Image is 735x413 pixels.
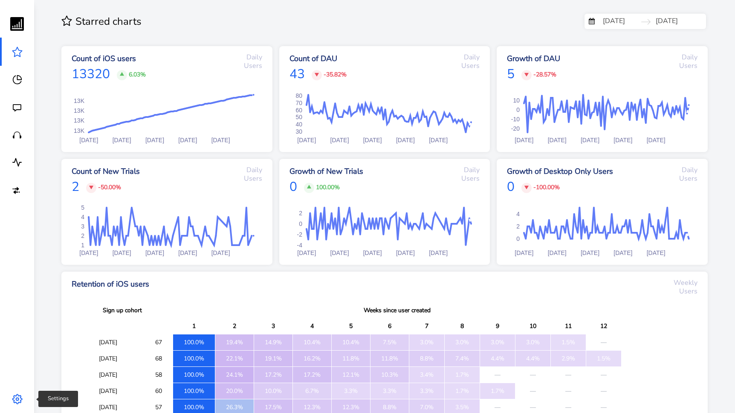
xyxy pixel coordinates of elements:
text: 50 [295,114,302,120]
text: [DATE] [515,249,534,256]
span: -35.82% [312,70,347,79]
text: 80 [295,92,302,99]
text: [DATE] [330,249,349,256]
text: [DATE] [396,137,415,144]
div: Growth of Desktop Only Users [507,166,637,177]
td: — [586,383,622,399]
td: 10.4% [332,334,370,351]
td: — [551,367,586,383]
text: [DATE] [330,137,349,144]
td: — [515,383,551,399]
td: — [586,334,622,351]
text: 70 [295,100,302,106]
text: -4 [297,242,302,249]
text: 4 [81,214,84,220]
td: 22.1% [215,351,254,367]
td: 3.4% [409,367,445,383]
text: 40 [295,121,302,128]
td: 100.0% [173,334,215,351]
text: [DATE] [614,137,633,144]
text: [DATE] [396,249,415,256]
th: 3 [254,318,293,334]
div: Starred charts [61,14,585,29]
div: Growth of New Trials [289,166,404,177]
td: 10.4% [293,334,332,351]
td: 4.4% [515,351,551,367]
text: 2 [517,223,520,230]
td: 3.0% [515,334,551,351]
td: [DATE] [72,367,145,383]
text: 4 [517,211,520,217]
td: 1.7% [480,383,515,399]
div: Count of New Trials [72,166,183,177]
th: 2 [215,318,254,334]
td: 3.0% [445,334,480,351]
text: 13K [74,97,85,104]
text: [DATE] [211,137,230,144]
td: 16.2% [293,351,332,367]
span: 100.00% [304,183,340,191]
td: 3.0% [409,334,445,351]
span: 43 [289,64,305,84]
text: [DATE] [647,137,666,144]
text: 5 [81,204,84,211]
div: Daily [672,166,697,174]
td: 6.7% [293,383,332,399]
text: [DATE] [614,249,633,256]
span: 6.03% [117,70,146,79]
div: Daily [237,166,262,174]
text: [DATE] [429,249,448,256]
th: 6 [370,318,409,334]
div: Users [461,174,480,183]
text: 30 [295,128,302,135]
th: 11 [551,318,586,334]
td: 1.5% [586,351,622,367]
text: [DATE] [363,249,382,256]
td: [DATE] [72,351,145,367]
text: 13K [74,107,85,114]
span: 13320 [72,64,110,84]
td: 58 [145,367,173,383]
text: [DATE] [515,137,534,144]
td: 67 [145,334,173,351]
td: 1.5% [551,334,586,351]
td: 2.9% [551,351,586,367]
span: 0 [507,177,515,196]
td: 14.9% [254,334,293,351]
text: 0 [299,220,302,227]
text: -20 [511,125,520,132]
td: 7.5% [370,334,409,351]
td: 68 [145,351,173,367]
text: 2 [299,210,302,217]
text: [DATE] [429,137,448,144]
div: Daily [454,166,480,174]
td: 100.0% [173,351,215,367]
div: Users [244,62,262,70]
text: [DATE] [113,249,131,256]
text: 0 [517,106,520,113]
td: 3.3% [332,383,370,399]
td: [DATE] [72,383,145,399]
text: [DATE] [113,137,131,144]
td: [DATE] [72,334,145,351]
div: Weekly [672,278,697,287]
span: 2 [72,177,79,196]
text: 60 [295,107,302,114]
div: Daily [454,53,480,62]
th: 7 [409,318,445,334]
td: 19.1% [254,351,293,367]
div: Users [679,62,697,70]
td: 3.3% [409,383,445,399]
th: 1 [173,318,215,334]
span: -100.00% [521,183,560,191]
text: [DATE] [548,249,567,256]
text: 1 [81,242,84,249]
div: Count of DAU [289,53,396,64]
div: Growth of DAU [507,53,611,64]
div: Count of iOS users [72,53,186,64]
th: Weeks since user created [173,302,622,318]
input: End Date [651,14,703,29]
td: 1.7% [445,367,480,383]
input: Start Date [598,14,650,29]
div: Users [461,62,480,70]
